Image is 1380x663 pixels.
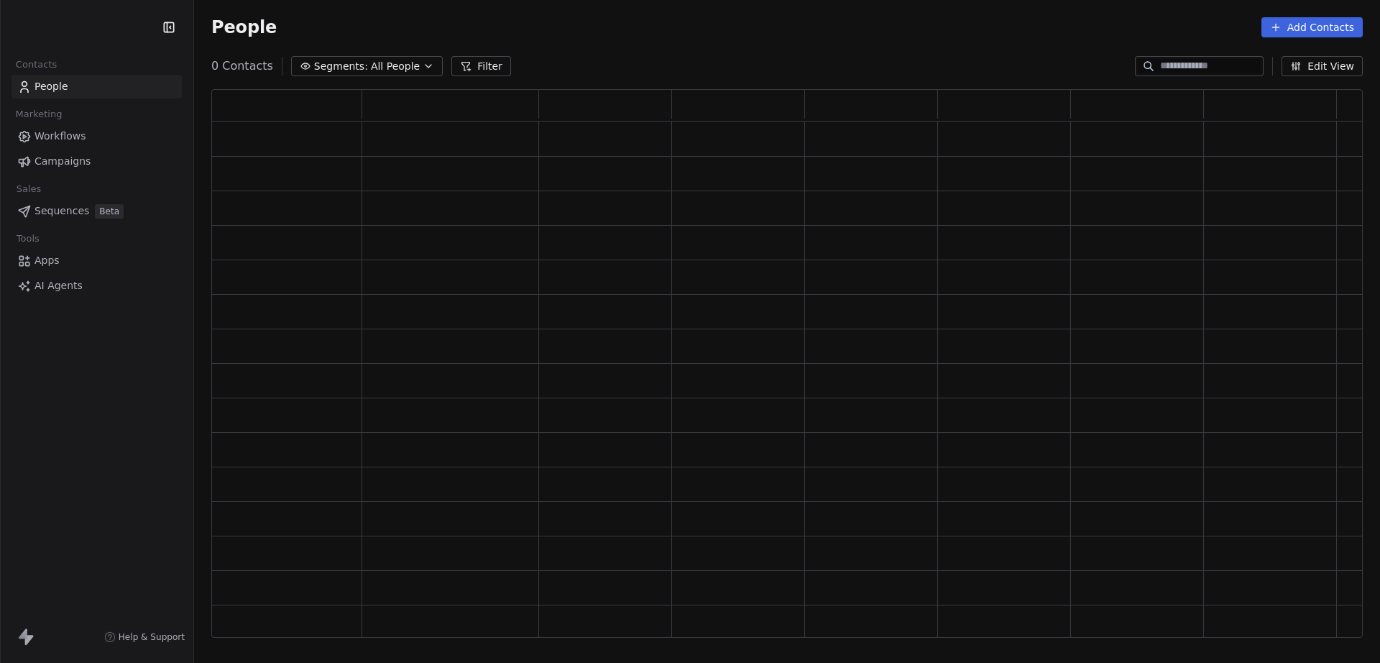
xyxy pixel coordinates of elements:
span: Workflows [34,129,86,144]
span: Apps [34,253,60,268]
a: Apps [11,249,182,273]
a: People [11,75,182,99]
span: Marketing [9,104,68,125]
a: AI Agents [11,274,182,298]
span: Sequences [34,204,89,219]
span: Campaigns [34,154,91,169]
span: Contacts [9,54,63,76]
span: Beta [95,204,124,219]
button: Add Contacts [1261,17,1363,37]
a: SequencesBeta [11,199,182,223]
button: Edit View [1282,56,1363,76]
span: All People [371,59,420,74]
a: Workflows [11,124,182,148]
span: People [211,17,277,38]
a: Campaigns [11,150,182,173]
span: Help & Support [119,631,185,643]
span: People [34,79,68,94]
span: Sales [10,178,47,200]
button: Filter [451,56,511,76]
span: Segments: [314,59,368,74]
span: 0 Contacts [211,58,273,75]
a: Help & Support [104,631,185,643]
span: AI Agents [34,278,83,293]
span: Tools [10,228,45,250]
